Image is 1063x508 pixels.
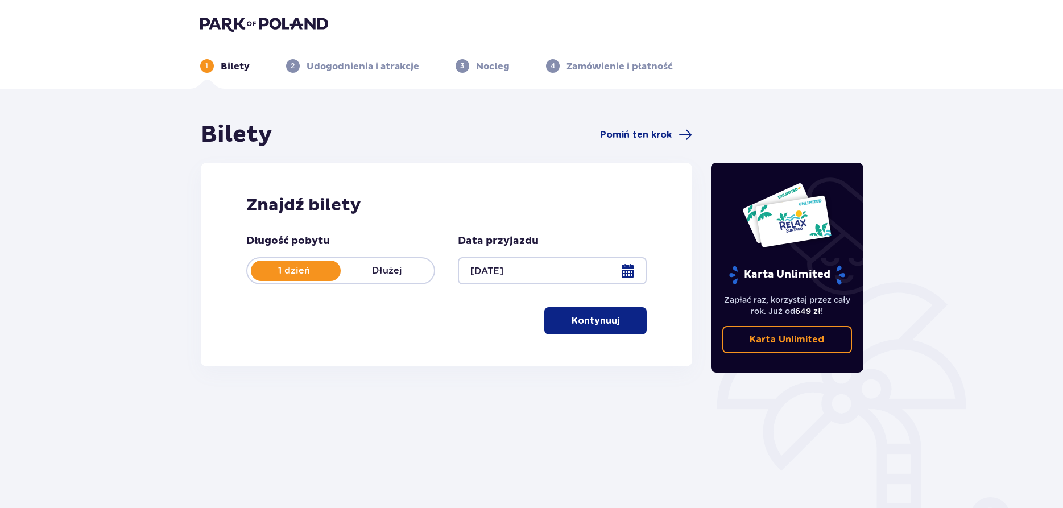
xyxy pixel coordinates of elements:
p: Data przyjazdu [458,234,539,248]
span: Pomiń ten krok [600,129,672,141]
p: 2 [291,61,295,71]
p: Nocleg [476,60,510,73]
h1: Bilety [201,121,272,149]
img: Park of Poland logo [200,16,328,32]
div: 1Bilety [200,59,250,73]
p: Zapłać raz, korzystaj przez cały rok. Już od ! [722,294,852,317]
p: Bilety [221,60,250,73]
p: 1 [205,61,208,71]
p: Karta Unlimited [750,333,824,346]
p: Kontynuuj [572,315,619,327]
p: 1 dzień [247,265,341,277]
div: 2Udogodnienia i atrakcje [286,59,419,73]
h2: Znajdź bilety [246,195,647,216]
a: Karta Unlimited [722,326,852,353]
p: Karta Unlimited [728,265,846,285]
a: Pomiń ten krok [600,128,692,142]
p: 3 [460,61,464,71]
p: 4 [551,61,555,71]
p: Dłużej [341,265,434,277]
div: 3Nocleg [456,59,510,73]
p: Zamówienie i płatność [566,60,673,73]
button: Kontynuuj [544,307,647,334]
p: Udogodnienia i atrakcje [307,60,419,73]
span: 649 zł [795,307,821,316]
div: 4Zamówienie i płatność [546,59,673,73]
p: Długość pobytu [246,234,330,248]
img: Dwie karty całoroczne do Suntago z napisem 'UNLIMITED RELAX', na białym tle z tropikalnymi liśćmi... [742,182,832,248]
